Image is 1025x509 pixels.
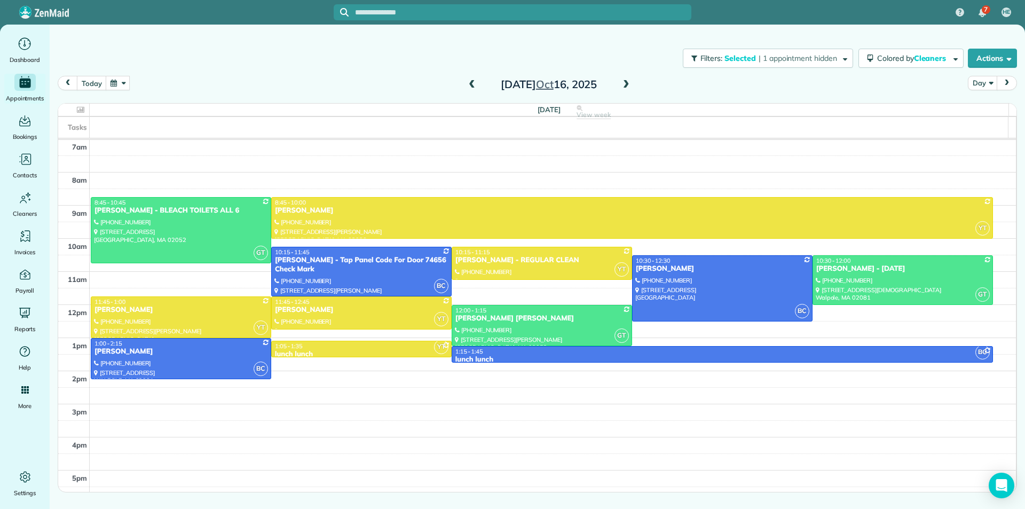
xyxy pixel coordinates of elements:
span: Colored by [877,53,950,63]
span: 8am [72,176,87,184]
span: Oct [536,77,554,91]
span: Invoices [14,247,36,257]
span: 12pm [68,308,87,317]
span: [DATE] [538,105,561,114]
button: Day [968,76,997,90]
a: Settings [4,468,45,498]
div: [PERSON_NAME] - REGULAR CLEAN [455,256,629,265]
a: Appointments [4,74,45,104]
span: Help [19,362,31,373]
span: 5pm [72,474,87,482]
a: Bookings [4,112,45,142]
span: Selected [724,53,756,63]
span: 8:45 - 10:00 [275,199,306,206]
span: 7am [72,143,87,151]
span: Settings [14,488,36,498]
a: Filters: Selected | 1 appointment hidden [677,49,853,68]
div: [PERSON_NAME] [94,306,268,315]
span: Cleaners [914,53,948,63]
span: BC [434,279,448,293]
svg: Focus search [340,8,349,17]
div: 7 unread notifications [971,1,994,25]
span: GT [614,328,629,343]
span: YT [614,262,629,277]
div: lunch lunch [455,355,990,364]
button: today [77,76,106,90]
a: Cleaners [4,189,45,219]
span: YT [975,221,990,236]
div: [PERSON_NAME] [PERSON_NAME] [455,314,629,323]
div: [PERSON_NAME] - Tap Panel Code For Door 74656 Check Mark [274,256,448,274]
div: [PERSON_NAME] [274,306,448,315]
span: GT [254,246,268,260]
div: [PERSON_NAME] [94,347,268,356]
div: [PERSON_NAME] [635,264,809,273]
span: Appointments [6,93,44,104]
span: Cleaners [13,208,37,219]
div: lunch lunch [274,350,448,359]
span: 10:30 - 12:00 [816,257,851,264]
span: GT [975,287,990,302]
span: YT [434,312,448,326]
span: 3pm [72,408,87,416]
button: next [997,76,1017,90]
a: Invoices [4,228,45,257]
span: 8:45 - 10:45 [94,199,125,206]
span: 9am [72,209,87,217]
span: BC [795,304,809,318]
h2: [DATE] 16, 2025 [482,79,616,90]
span: Dashboard [10,54,40,65]
span: 2pm [72,374,87,383]
span: Bookings [13,131,37,142]
span: 1:00 - 2:15 [94,340,122,347]
span: Contacts [13,170,37,181]
span: 10:30 - 12:30 [636,257,671,264]
div: [PERSON_NAME] - [DATE] [816,264,990,273]
div: [PERSON_NAME] - BLEACH TOILETS ALL 6 [94,206,268,215]
span: 1pm [72,341,87,350]
span: HE [1003,8,1010,17]
span: 1:05 - 1:35 [275,342,303,350]
a: Reports [4,304,45,334]
span: Filters: [700,53,723,63]
span: YT [254,320,268,335]
button: Focus search [334,8,349,17]
span: 1:15 - 1:45 [455,348,483,355]
span: | 1 appointment hidden [759,53,837,63]
span: 4pm [72,441,87,449]
a: Contacts [4,151,45,181]
span: 11:45 - 12:45 [275,298,310,306]
span: 10am [68,242,87,250]
a: Dashboard [4,35,45,65]
div: Open Intercom Messenger [989,473,1014,498]
span: 12:00 - 1:15 [455,307,486,314]
button: Actions [968,49,1017,68]
span: YT [434,340,448,354]
span: 10:15 - 11:45 [275,248,310,256]
div: [PERSON_NAME] [274,206,990,215]
span: Tasks [68,123,87,131]
span: 11am [68,275,87,284]
span: More [18,401,31,411]
span: BC [254,362,268,376]
button: prev [58,76,78,90]
a: Help [4,343,45,373]
span: BC [975,345,990,359]
span: Payroll [15,285,35,296]
span: 11:45 - 1:00 [94,298,125,306]
span: 7 [984,5,988,14]
span: Reports [14,324,36,334]
button: Filters: Selected | 1 appointment hidden [683,49,853,68]
button: Colored byCleaners [858,49,964,68]
span: View week [577,111,611,119]
span: 10:15 - 11:15 [455,248,490,256]
a: Payroll [4,266,45,296]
